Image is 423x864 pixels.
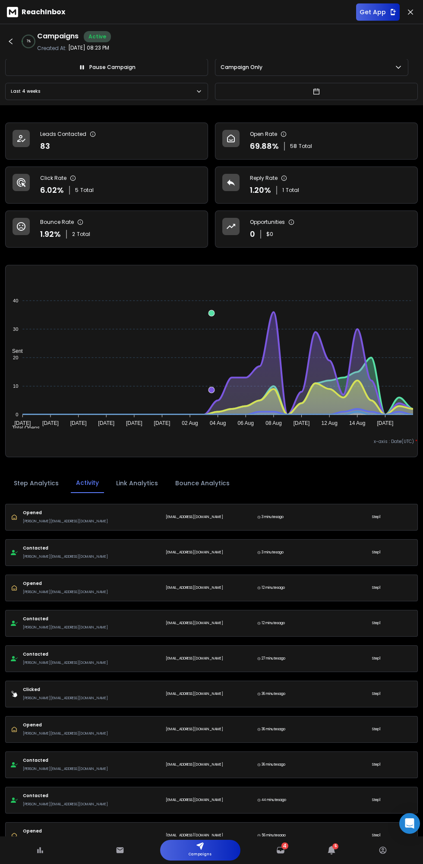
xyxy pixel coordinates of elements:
h1: Contacted [23,651,108,658]
h1: Contacted [23,616,108,622]
tspan: [DATE] [14,420,31,426]
p: Leads Contacted [40,131,86,138]
p: ReachInbox [22,7,65,17]
p: [PERSON_NAME][EMAIL_ADDRESS][DOMAIN_NAME] [23,589,108,596]
p: 56 minutes ago [262,833,286,838]
p: Step 1 [372,550,381,555]
p: [PERSON_NAME][EMAIL_ADDRESS][DOMAIN_NAME] [23,801,108,808]
tspan: 40 [13,298,18,303]
p: 3 minutes ago [262,550,284,555]
p: Step 1 [372,727,381,732]
p: Step 1 [372,833,381,838]
p: Click Rate [40,175,66,182]
p: Created At: [37,45,66,52]
p: x-axis : Date(UTC) [6,438,417,445]
p: Campaigns [189,850,211,859]
h1: Contacted [23,792,108,799]
tspan: [DATE] [70,420,87,426]
button: Step Analytics [9,474,64,493]
p: [EMAIL_ADDRESS][DOMAIN_NAME] [166,762,223,767]
a: Bounce Rate1.92%2Total [5,211,208,248]
p: 83 [40,140,50,152]
p: [PERSON_NAME][EMAIL_ADDRESS][DOMAIN_NAME] [23,695,108,702]
span: 5 [332,843,338,849]
p: [PERSON_NAME][EMAIL_ADDRESS][DOMAIN_NAME] [23,553,108,560]
tspan: 06 Aug [238,420,254,426]
p: Last 4 weeks [11,87,44,96]
a: Reply Rate1.20%1Total [215,167,418,204]
p: [DATE] 08:23 PM [68,44,109,51]
p: Bounce Rate [40,219,74,226]
p: [PERSON_NAME][EMAIL_ADDRESS][DOMAIN_NAME] [23,660,108,666]
tspan: [DATE] [98,420,114,426]
p: [EMAIL_ADDRESS][DOMAIN_NAME] [166,727,223,732]
p: 1 % [27,39,31,44]
p: [EMAIL_ADDRESS][DOMAIN_NAME] [166,833,223,838]
button: Bounce Analytics [170,474,235,493]
tspan: 12 Aug [321,420,337,426]
p: [EMAIL_ADDRESS][DOMAIN_NAME] [166,585,223,591]
p: Open Rate [250,131,277,138]
p: 0 [250,228,255,240]
p: 1.92 % [40,228,61,240]
button: Get App [356,3,400,21]
p: 36 minutes ago [262,762,285,767]
a: Click Rate6.02%5Total [5,167,208,204]
tspan: 04 Aug [210,420,226,426]
tspan: 14 Aug [349,420,365,426]
p: [EMAIL_ADDRESS][DOMAIN_NAME] [166,621,223,626]
span: Sent [6,348,23,354]
h1: Opened [23,580,108,587]
tspan: [DATE] [377,420,393,426]
p: [EMAIL_ADDRESS][DOMAIN_NAME] [166,515,223,520]
a: Leads Contacted83 [5,123,208,160]
a: 4 [276,846,285,855]
tspan: [DATE] [42,420,59,426]
div: Active [84,31,111,42]
tspan: 08 Aug [265,420,281,426]
h1: Contacted [23,545,108,552]
span: 2 [72,231,75,238]
p: 3 minutes ago [262,515,284,520]
p: Campaign Only [221,64,266,71]
span: 4 [283,842,287,849]
tspan: 02 Aug [182,420,198,426]
p: 1.20 % [250,184,271,196]
p: Step 1 [372,585,381,591]
h1: Opened [23,509,108,516]
p: [PERSON_NAME][EMAIL_ADDRESS][DOMAIN_NAME] [23,624,108,631]
span: 5 [75,187,79,194]
h1: Campaigns [37,31,79,42]
p: $ 0 [266,231,273,238]
span: Total [286,187,299,194]
p: [EMAIL_ADDRESS][DOMAIN_NAME] [166,656,223,661]
tspan: 20 [13,355,18,360]
h1: Opened [23,828,108,835]
p: Opportunities [250,219,285,226]
a: Opportunities0$0 [215,211,418,248]
tspan: [DATE] [294,420,310,426]
span: 1 [282,187,284,194]
tspan: [DATE] [154,420,170,426]
p: 27 minutes ago [262,656,285,661]
p: 12 minutes ago [262,585,285,591]
tspan: 10 [13,383,18,389]
h1: Opened [23,722,108,729]
p: Step 1 [372,798,381,803]
div: Open Intercom Messenger [399,813,420,834]
p: 69.88 % [250,140,279,152]
a: Open Rate69.88%58Total [215,123,418,160]
h1: Contacted [23,757,108,764]
p: Step 1 [372,691,381,697]
tspan: 30 [13,327,18,332]
p: [EMAIL_ADDRESS][DOMAIN_NAME] [166,550,223,555]
p: [PERSON_NAME][EMAIL_ADDRESS][DOMAIN_NAME] [23,766,108,773]
p: [PERSON_NAME][EMAIL_ADDRESS][DOMAIN_NAME] [23,730,108,737]
p: Reply Rate [250,175,278,182]
p: Step 1 [372,621,381,626]
span: Total [299,143,312,150]
span: Total Opens [6,425,40,431]
p: [PERSON_NAME][EMAIL_ADDRESS][DOMAIN_NAME] [23,518,108,525]
button: Pause Campaign [5,59,208,76]
button: Activity [71,473,104,493]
